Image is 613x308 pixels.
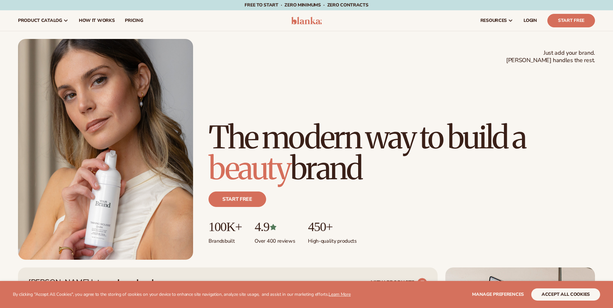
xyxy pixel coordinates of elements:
p: By clicking "Accept All Cookies", you agree to the storing of cookies on your device to enhance s... [13,292,351,297]
h1: The modern way to build a brand [209,122,595,184]
a: Learn More [329,291,350,297]
a: product catalog [13,10,74,31]
span: product catalog [18,18,62,23]
span: Free to start · ZERO minimums · ZERO contracts [245,2,368,8]
span: resources [480,18,507,23]
a: LOGIN [518,10,542,31]
span: Manage preferences [472,291,524,297]
p: 100K+ [209,220,242,234]
img: Female holding tanning mousse. [18,39,193,260]
a: Start Free [547,14,595,27]
p: 450+ [308,220,357,234]
p: Over 400 reviews [255,234,295,245]
img: logo [291,17,322,24]
a: resources [475,10,518,31]
span: LOGIN [524,18,537,23]
button: Manage preferences [472,288,524,301]
p: Brands built [209,234,242,245]
a: VIEW PRODUCTS [371,278,427,288]
a: pricing [120,10,148,31]
button: accept all cookies [531,288,600,301]
p: High-quality products [308,234,357,245]
span: beauty [209,149,290,188]
span: How It Works [79,18,115,23]
a: How It Works [74,10,120,31]
span: pricing [125,18,143,23]
a: Start free [209,191,266,207]
p: 4.9 [255,220,295,234]
span: Just add your brand. [PERSON_NAME] handles the rest. [506,49,595,64]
